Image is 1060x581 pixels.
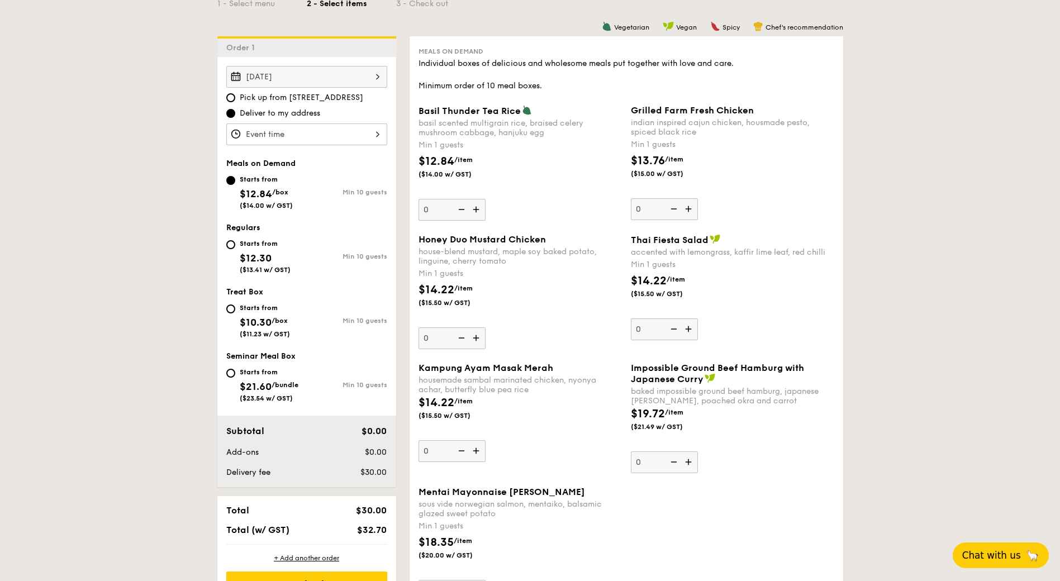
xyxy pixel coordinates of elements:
span: $14.22 [419,283,454,297]
span: Deliver to my address [240,108,320,119]
span: ($23.54 w/ GST) [240,394,293,402]
span: Grilled Farm Fresh Chicken [631,105,754,116]
button: Chat with us🦙 [953,542,1049,568]
div: Min 1 guests [419,268,622,279]
img: icon-vegan.f8ff3823.svg [705,373,716,383]
img: icon-add.58712e84.svg [681,451,698,473]
span: ($15.50 w/ GST) [419,298,495,307]
input: Impossible Ground Beef Hamburg with Japanese Currybaked impossible ground beef hamburg, japanese ... [631,451,698,473]
span: Add-ons [226,447,259,457]
span: $30.00 [356,505,387,516]
div: Starts from [240,239,291,248]
img: icon-add.58712e84.svg [681,198,698,220]
input: Basil Thunder Tea Ricebasil scented multigrain rice, braised celery mushroom cabbage, hanjuku egg... [419,199,486,221]
span: /item [454,397,473,405]
span: $14.22 [631,274,667,288]
input: Grilled Farm Fresh Chickenindian inspired cajun chicken, housmade pesto, spiced black riceMin 1 g... [631,198,698,220]
span: ($14.00 w/ GST) [240,202,293,209]
input: Starts from$21.60/bundle($23.54 w/ GST)Min 10 guests [226,369,235,378]
span: /item [667,275,685,283]
span: /item [665,408,683,416]
input: Kampung Ayam Masak Merahhousemade sambal marinated chicken, nyonya achar, butterfly blue pea rice... [419,440,486,462]
input: Thai Fiesta Saladaccented with lemongrass, kaffir lime leaf, red chilliMin 1 guests$14.22/item($1... [631,318,698,340]
div: basil scented multigrain rice, braised celery mushroom cabbage, hanjuku egg [419,118,622,137]
span: /bundle [272,381,298,389]
span: Meals on Demand [419,47,483,55]
span: Chat with us [962,550,1021,561]
input: Event time [226,123,387,145]
span: Vegan [676,23,697,31]
span: ($20.00 w/ GST) [419,551,495,560]
div: Min 10 guests [307,317,387,325]
span: Meals on Demand [226,159,296,168]
div: accented with lemongrass, kaffir lime leaf, red chilli [631,247,834,257]
span: Kampung Ayam Masak Merah [419,363,553,373]
span: Subtotal [226,426,264,436]
span: Delivery fee [226,468,270,477]
span: Thai Fiesta Salad [631,235,709,245]
span: $0.00 [365,447,387,457]
div: housemade sambal marinated chicken, nyonya achar, butterfly blue pea rice [419,375,622,394]
img: icon-reduce.1d2dbef1.svg [452,327,469,349]
div: Min 10 guests [307,188,387,196]
input: Event date [226,66,387,88]
input: Starts from$12.30($13.41 w/ GST)Min 10 guests [226,240,235,249]
span: /box [272,317,288,325]
span: ($15.50 w/ GST) [631,289,707,298]
img: icon-vegetarian.fe4039eb.svg [522,105,532,115]
div: baked impossible ground beef hamburg, japanese [PERSON_NAME], poached okra and carrot [631,387,834,406]
input: Starts from$10.30/box($11.23 w/ GST)Min 10 guests [226,304,235,313]
span: $19.72 [631,407,665,421]
span: Regulars [226,223,260,232]
span: Total (w/ GST) [226,525,289,535]
span: $0.00 [362,426,387,436]
div: Min 1 guests [419,140,622,151]
span: $32.70 [357,525,387,535]
span: ($14.00 w/ GST) [419,170,495,179]
div: indian inspired cajun chicken, housmade pesto, spiced black rice [631,118,834,137]
span: Spicy [722,23,740,31]
img: icon-spicy.37a8142b.svg [710,21,720,31]
div: Starts from [240,368,298,377]
span: Impossible Ground Beef Hamburg with Japanese Curry [631,363,804,384]
div: Min 1 guests [631,139,834,150]
div: house-blend mustard, maple soy baked potato, linguine, cherry tomato [419,247,622,266]
span: Chef's recommendation [766,23,843,31]
img: icon-chef-hat.a58ddaea.svg [753,21,763,31]
div: Starts from [240,175,293,184]
span: $12.84 [419,155,454,168]
span: Treat Box [226,287,263,297]
span: /item [665,155,683,163]
img: icon-vegan.f8ff3823.svg [710,234,721,244]
span: /item [454,156,473,164]
input: Starts from$12.84/box($14.00 w/ GST)Min 10 guests [226,176,235,185]
img: icon-add.58712e84.svg [469,440,486,461]
div: Individual boxes of delicious and wholesome meals put together with love and care. Minimum order ... [419,58,834,92]
span: Vegetarian [614,23,649,31]
img: icon-reduce.1d2dbef1.svg [452,440,469,461]
span: $13.76 [631,154,665,168]
div: + Add another order [226,554,387,563]
img: icon-reduce.1d2dbef1.svg [664,451,681,473]
span: $12.84 [240,188,272,200]
input: Honey Duo Mustard Chickenhouse-blend mustard, maple soy baked potato, linguine, cherry tomatoMin ... [419,327,486,349]
img: icon-vegan.f8ff3823.svg [663,21,674,31]
img: icon-add.58712e84.svg [681,318,698,340]
span: ($21.49 w/ GST) [631,422,707,431]
span: $18.35 [419,536,454,549]
div: sous vide norwegian salmon, mentaiko, balsamic glazed sweet potato [419,499,622,518]
span: ($15.00 w/ GST) [631,169,707,178]
img: icon-reduce.1d2dbef1.svg [664,198,681,220]
span: /box [272,188,288,196]
span: Basil Thunder Tea Rice [419,106,521,116]
div: Min 1 guests [419,521,622,532]
span: 🦙 [1025,549,1039,562]
span: ($13.41 w/ GST) [240,266,291,274]
img: icon-add.58712e84.svg [469,199,486,220]
span: $21.60 [240,380,272,393]
span: /item [454,284,473,292]
div: Min 10 guests [307,381,387,389]
span: Order 1 [226,43,259,53]
span: Pick up from [STREET_ADDRESS] [240,92,363,103]
div: Starts from [240,303,290,312]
